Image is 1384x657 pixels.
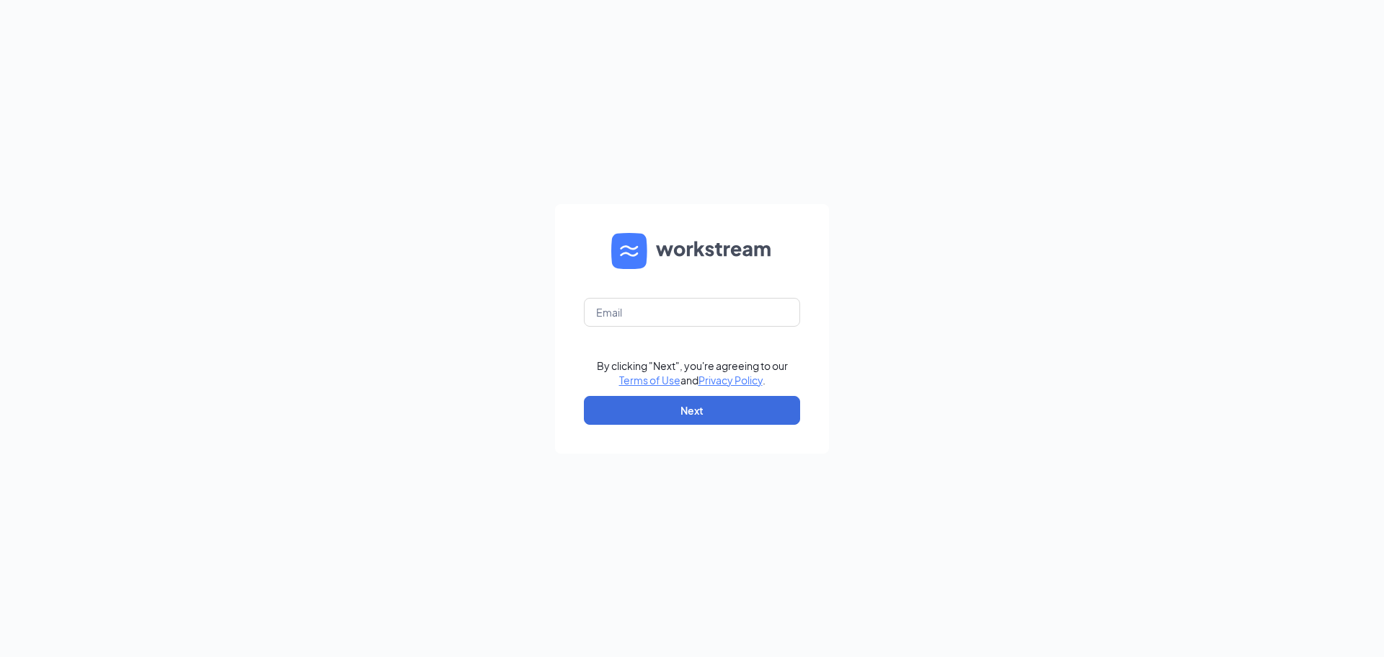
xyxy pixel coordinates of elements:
img: WS logo and Workstream text [611,233,773,269]
a: Terms of Use [619,374,680,387]
a: Privacy Policy [698,374,763,387]
div: By clicking "Next", you're agreeing to our and . [597,358,788,387]
input: Email [584,298,800,327]
button: Next [584,396,800,425]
